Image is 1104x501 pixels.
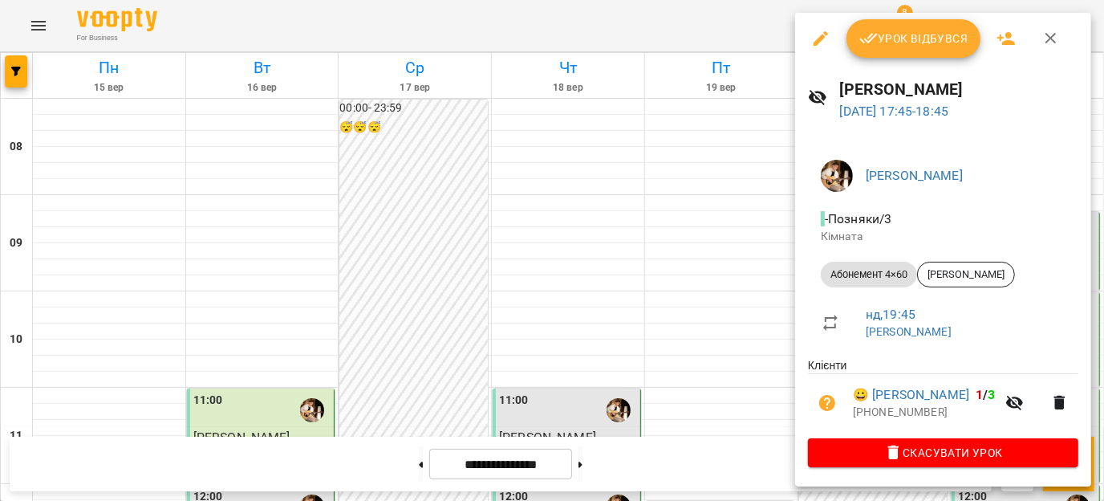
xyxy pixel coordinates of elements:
[917,262,1015,287] div: [PERSON_NAME]
[859,29,968,48] span: Урок відбувся
[808,438,1078,467] button: Скасувати Урок
[846,19,981,58] button: Урок відбувся
[821,443,1065,462] span: Скасувати Урок
[976,387,995,402] b: /
[866,168,963,183] a: [PERSON_NAME]
[853,385,969,405] a: 😀 [PERSON_NAME]
[821,160,853,192] img: 0162ea527a5616b79ea1cf03ccdd73a5.jpg
[840,77,1079,102] h6: [PERSON_NAME]
[866,307,915,322] a: нд , 19:45
[866,325,952,338] a: [PERSON_NAME]
[821,267,917,282] span: Абонемент 4×60
[853,405,996,421] p: [PHONE_NUMBER]
[918,267,1014,282] span: [PERSON_NAME]
[988,387,996,402] span: 3
[808,357,1078,438] ul: Клієнти
[821,229,1065,245] p: Кімната
[840,104,949,119] a: [DATE] 17:45-18:45
[808,384,846,422] button: Візит ще не сплачено. Додати оплату?
[976,387,983,402] span: 1
[821,211,895,226] span: - Позняки/3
